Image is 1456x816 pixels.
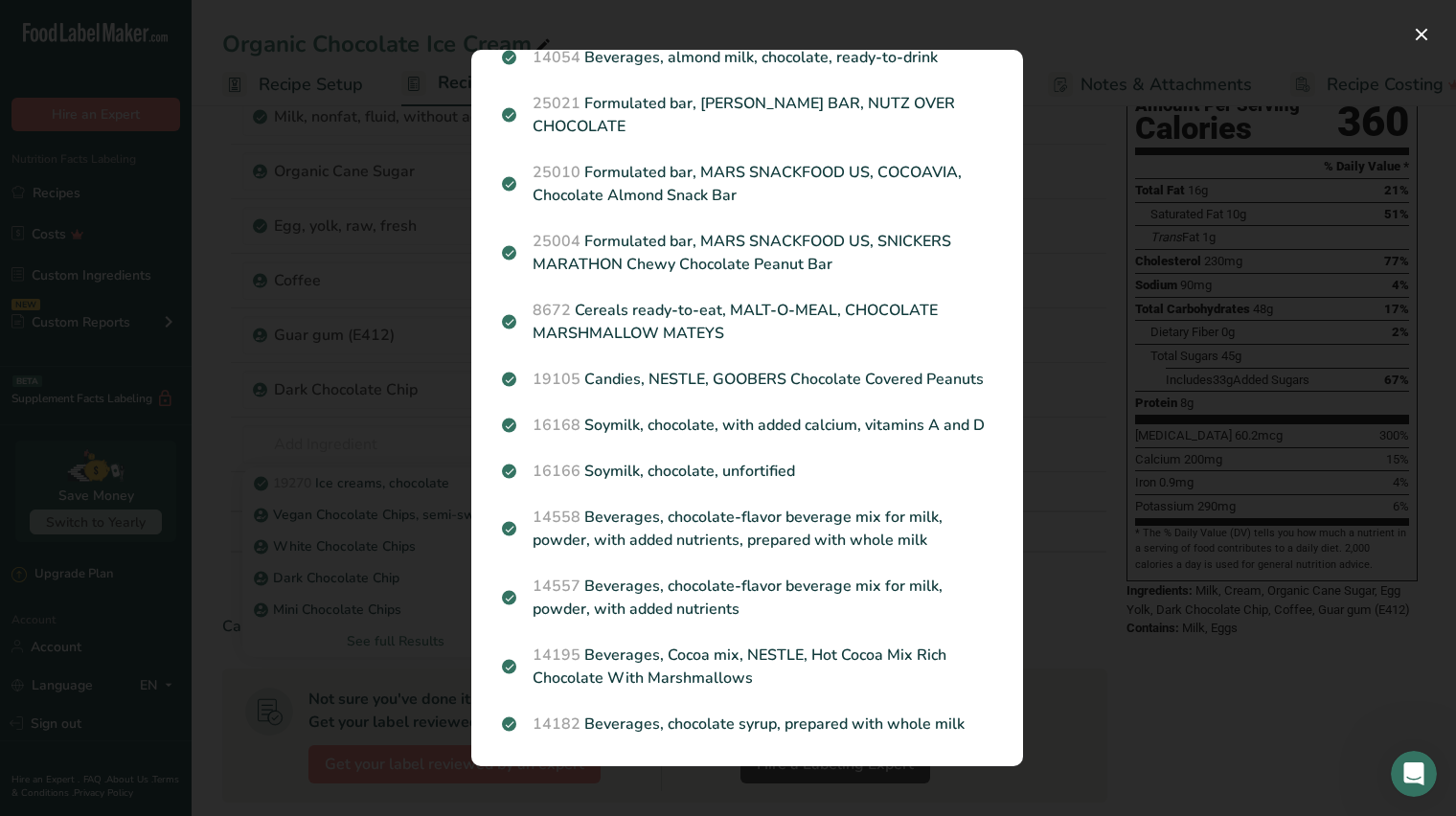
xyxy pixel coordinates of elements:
[533,93,580,114] span: 25021
[502,644,992,690] p: Beverages, Cocoa mix, NESTLE, Hot Cocoa Mix Rich Chocolate With Marshmallows
[533,47,580,68] span: 14054
[502,299,992,345] p: Cereals ready-to-eat, MALT-O-MEAL, CHOCOLATE MARSHMALLOW MATEYS
[533,231,580,252] span: 25004
[533,507,580,528] span: 14558
[502,230,992,276] p: Formulated bar, MARS SNACKFOOD US, SNICKERS MARATHON Chewy Chocolate Peanut Bar
[533,415,580,436] span: 16168
[502,414,992,437] p: Soymilk, chocolate, with added calcium, vitamins A and D
[502,92,992,138] p: Formulated bar, [PERSON_NAME] BAR, NUTZ OVER CHOCOLATE
[502,368,992,391] p: Candies, NESTLE, GOOBERS Chocolate Covered Peanuts
[502,46,992,69] p: Beverages, almond milk, chocolate, ready-to-drink
[533,300,571,321] span: 8672
[533,369,580,390] span: 19105
[533,162,580,183] span: 25010
[502,575,992,621] p: Beverages, chocolate-flavor beverage mix for milk, powder, with added nutrients
[533,714,580,735] span: 14182
[533,645,580,666] span: 14195
[502,713,992,736] p: Beverages, chocolate syrup, prepared with whole milk
[533,461,580,482] span: 16166
[502,161,992,207] p: Formulated bar, MARS SNACKFOOD US, COCOAVIA, Chocolate Almond Snack Bar
[1391,751,1437,797] iframe: Intercom live chat
[533,576,580,597] span: 14557
[502,460,992,483] p: Soymilk, chocolate, unfortified
[502,506,992,552] p: Beverages, chocolate-flavor beverage mix for milk, powder, with added nutrients, prepared with wh...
